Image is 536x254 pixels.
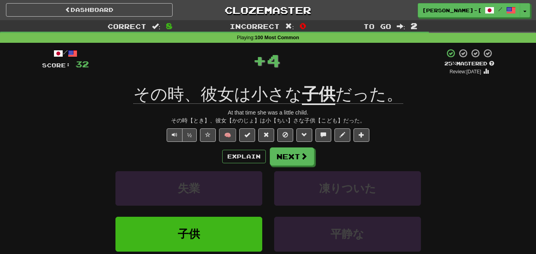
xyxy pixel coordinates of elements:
a: Dashboard [6,3,173,17]
button: Grammar (alt+g) [296,128,312,142]
a: [PERSON_NAME]-[PERSON_NAME] / [418,3,520,17]
span: 失業 [178,182,200,195]
span: 凍りついた [319,182,376,195]
u: 子供 [302,85,335,105]
span: Incorrect [230,22,280,30]
button: 🧠 [219,128,236,142]
span: [PERSON_NAME]-[PERSON_NAME] [422,7,481,14]
div: Text-to-speech controls [165,128,197,142]
div: Mastered [444,60,494,67]
span: : [152,23,161,30]
button: Next [270,147,314,166]
span: Score: [42,62,71,69]
button: Reset to 0% Mastered (alt+r) [258,128,274,142]
button: ½ [182,128,197,142]
span: 4 [267,50,280,70]
span: / [498,6,502,12]
span: + [253,48,267,72]
span: 32 [75,59,89,69]
button: Favorite sentence (alt+f) [200,128,216,142]
span: 8 [166,21,173,31]
button: Play sentence audio (ctl+space) [167,128,183,142]
button: Ignore sentence (alt+i) [277,128,293,142]
span: 子供 [178,228,200,240]
button: Explain [222,150,266,163]
span: Correct [108,22,146,30]
div: / [42,48,89,58]
small: Review: [DATE] [450,69,481,74]
button: 失業 [115,171,262,206]
span: To go [363,22,391,30]
strong: 100 Most Common [255,35,299,40]
span: だった。 [335,85,403,104]
div: At that time she was a little child. [42,109,494,116]
button: Set this sentence to 100% Mastered (alt+m) [239,128,255,142]
div: その時【とき】、彼女【かのじょ】は小【ちい】さな子供【こども】だった。 [42,116,494,124]
button: 子供 [115,217,262,251]
button: 凍りついた [274,171,421,206]
span: 平静な [330,228,364,240]
button: 平静な [274,217,421,251]
span: 2 [411,21,417,31]
span: : [285,23,294,30]
span: 0 [300,21,306,31]
button: Add to collection (alt+a) [353,128,369,142]
span: その時、彼女は小さな [133,85,302,104]
button: Discuss sentence (alt+u) [315,128,331,142]
a: Clozemaster [184,3,351,17]
span: 25 % [444,60,456,67]
button: Edit sentence (alt+d) [334,128,350,142]
span: : [397,23,405,30]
